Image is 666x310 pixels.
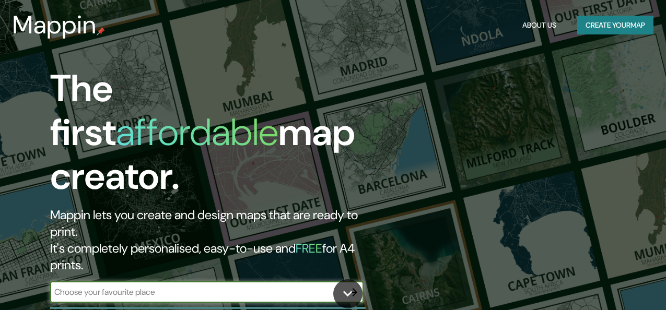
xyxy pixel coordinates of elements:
[50,67,383,207] h1: The first map creator.
[50,207,383,273] h2: Mappin lets you create and design maps that are ready to print. It's completely personalised, eas...
[296,240,322,256] h5: FREE
[577,16,653,35] button: Create yourmap
[116,108,278,157] h1: affordable
[13,10,97,40] h3: Mappin
[97,27,105,35] img: mappin-pin
[518,16,560,35] button: About Us
[50,286,343,298] input: Choose your favourite place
